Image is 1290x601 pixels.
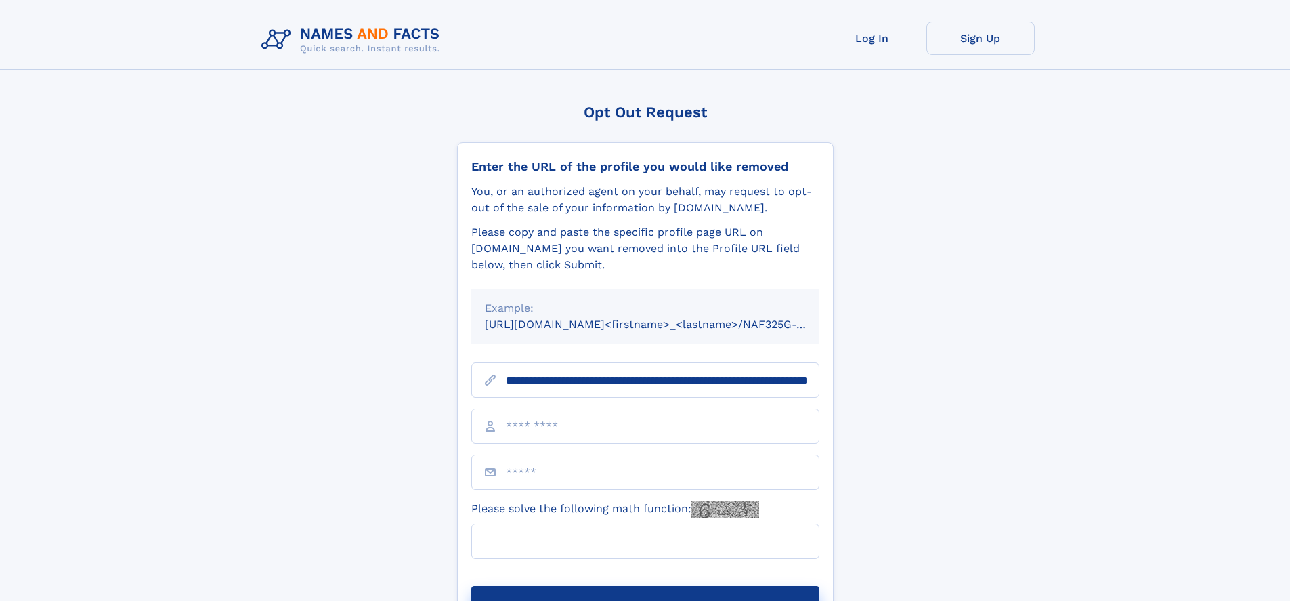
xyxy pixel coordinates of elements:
[471,224,819,273] div: Please copy and paste the specific profile page URL on [DOMAIN_NAME] you want removed into the Pr...
[818,22,926,55] a: Log In
[471,159,819,174] div: Enter the URL of the profile you would like removed
[471,501,759,518] label: Please solve the following math function:
[485,318,845,331] small: [URL][DOMAIN_NAME]<firstname>_<lastname>/NAF325G-xxxxxxxx
[457,104,834,121] div: Opt Out Request
[471,184,819,216] div: You, or an authorized agent on your behalf, may request to opt-out of the sale of your informatio...
[926,22,1035,55] a: Sign Up
[485,300,806,316] div: Example:
[256,22,451,58] img: Logo Names and Facts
